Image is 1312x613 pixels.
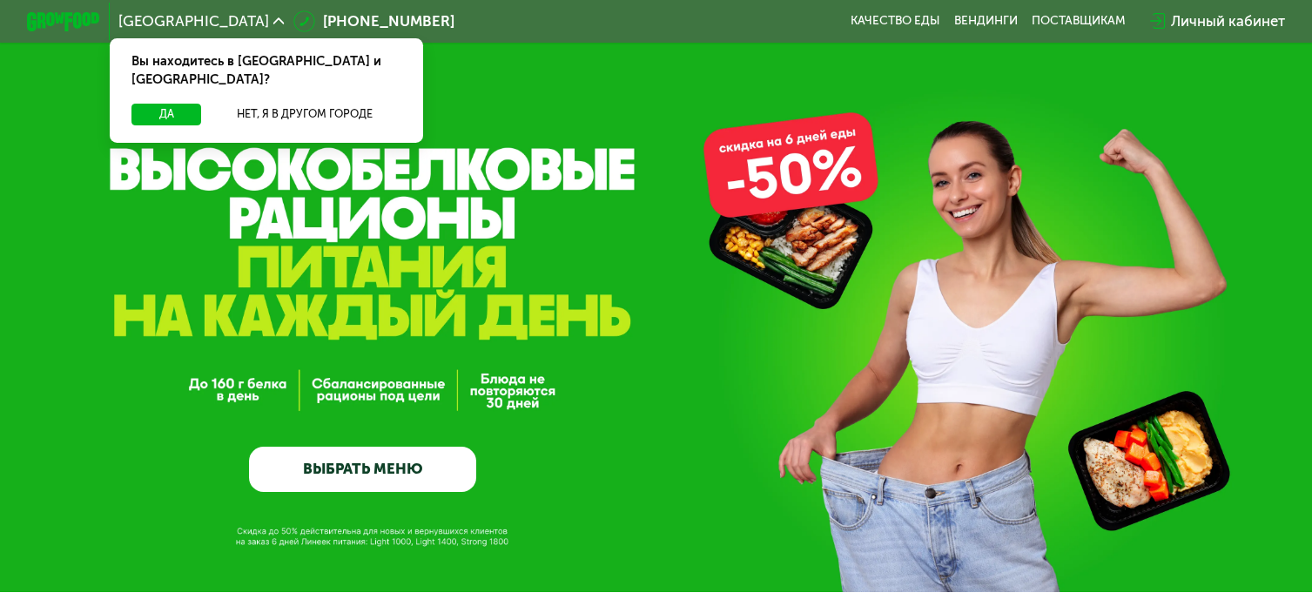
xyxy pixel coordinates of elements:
span: [GEOGRAPHIC_DATA] [118,14,269,29]
a: Вендинги [954,14,1018,29]
div: поставщикам [1032,14,1126,29]
a: [PHONE_NUMBER] [293,10,454,32]
a: ВЫБРАТЬ МЕНЮ [249,447,476,492]
div: Вы находитесь в [GEOGRAPHIC_DATA] и [GEOGRAPHIC_DATA]? [110,38,423,104]
a: Качество еды [851,14,939,29]
button: Нет, я в другом городе [209,104,401,125]
button: Да [131,104,202,125]
div: Личный кабинет [1171,10,1285,32]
